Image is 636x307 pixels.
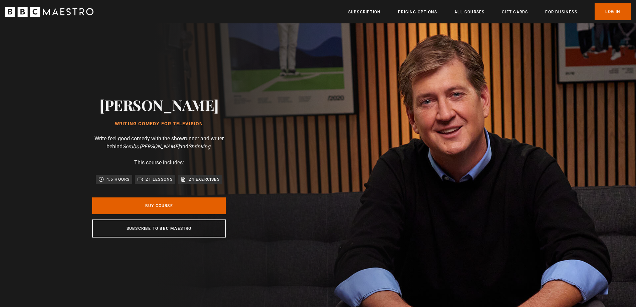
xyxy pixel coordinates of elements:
[189,176,219,183] p: 24 exercises
[502,9,528,15] a: Gift Cards
[107,176,130,183] p: 4.5 hours
[545,9,577,15] a: For business
[348,3,631,20] nav: Primary
[92,219,226,238] a: Subscribe to BBC Maestro
[188,143,210,150] i: Shrinking
[5,7,93,17] svg: BBC Maestro
[99,121,219,127] h1: Writing Comedy for Television
[398,9,437,15] a: Pricing Options
[123,143,139,150] i: Scrubs
[140,143,179,150] i: [PERSON_NAME]
[99,96,219,113] h2: [PERSON_NAME]
[348,9,381,15] a: Subscription
[454,9,484,15] a: All Courses
[134,159,184,167] p: This course includes:
[146,176,173,183] p: 21 lessons
[595,3,631,20] a: Log In
[92,135,226,151] p: Write feel-good comedy with the showrunner and writer behind , and .
[92,197,226,214] a: Buy Course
